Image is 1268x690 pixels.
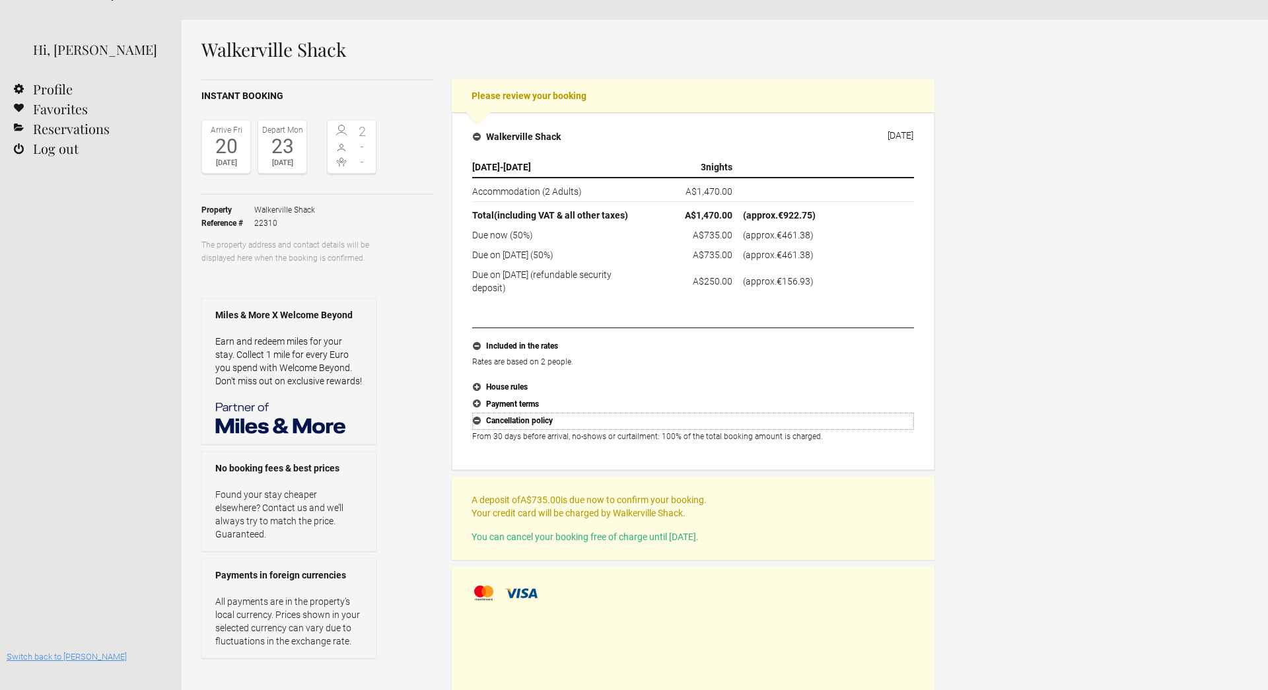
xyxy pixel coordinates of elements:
[888,130,913,141] div: [DATE]
[472,202,649,226] th: Total
[693,230,732,240] flynt-currency: A$735.00
[254,217,315,230] span: 22310
[201,203,254,217] strong: Property
[472,157,649,178] th: -
[472,265,649,294] td: Due on [DATE] (refundable security deposit)
[215,401,347,434] img: Miles & More
[215,569,363,582] strong: Payments in foreign currencies
[472,493,915,520] p: A deposit of is due now to confirm your booking. Your credit card will be charged by Walkerville ...
[352,155,373,168] span: -
[777,276,810,287] flynt-currency: €156.93
[472,413,914,430] button: Cancellation policy
[472,338,914,355] button: Included in the rates
[693,250,732,260] flynt-currency: A$735.00
[472,178,649,202] td: Accommodation (2 Adults)
[472,379,914,396] button: House rules
[33,40,162,59] div: Hi, [PERSON_NAME]
[503,162,531,172] span: [DATE]
[201,40,934,59] h1: Walkerville Shack
[472,430,914,443] p: From 30 days before arrival, no-shows or curtailment: 100% of the total booking amount is charged.
[215,595,363,648] p: All payments are in the property’s local currency. Prices shown in your selected currency can var...
[452,79,934,112] h2: Please review your booking
[472,355,914,368] p: Rates are based on 2 people.
[7,652,127,662] a: Switch back to [PERSON_NAME]
[473,130,561,143] h4: Walkerville Shack
[693,276,732,287] flynt-currency: A$250.00
[743,230,814,240] span: (approx. )
[262,137,303,156] div: 23
[254,203,315,217] span: Walkerville Shack
[352,140,373,153] span: -
[777,230,810,240] flynt-currency: €461.38
[686,186,732,197] flynt-currency: A$1,470.00
[205,156,247,170] div: [DATE]
[472,225,649,245] td: Due now (50%)
[743,210,816,221] span: (approx. )
[472,396,914,413] button: Payment terms
[649,157,738,178] th: nights
[205,123,247,137] div: Arrive Fri
[262,123,303,137] div: Depart Mon
[201,238,376,265] p: The property address and contact details will be displayed here when the booking is confirmed.
[205,137,247,156] div: 20
[472,245,649,265] td: Due on [DATE] (50%)
[215,462,363,475] strong: No booking fees & best prices
[685,210,732,221] flynt-currency: A$1,470.00
[262,156,303,170] div: [DATE]
[462,123,924,151] button: Walkerville Shack [DATE]
[777,250,810,260] flynt-currency: €461.38
[472,532,699,542] span: You can cancel your booking free of charge until [DATE].
[201,89,434,103] h2: Instant booking
[520,495,561,505] flynt-currency: A$735.00
[778,210,812,221] flynt-currency: €922.75
[352,125,373,138] span: 2
[215,308,363,322] strong: Miles & More X Welcome Beyond
[701,162,706,172] span: 3
[472,162,500,172] span: [DATE]
[494,210,628,221] span: (including VAT & all other taxes)
[201,217,254,230] strong: Reference #
[743,276,814,287] span: (approx. )
[743,250,814,260] span: (approx. )
[215,336,362,386] a: Earn and redeem miles for your stay. Collect 1 mile for every Euro you spend with Welcome Beyond....
[215,488,363,541] p: Found your stay cheaper elsewhere? Contact us and we’ll always try to match the price. Guaranteed.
